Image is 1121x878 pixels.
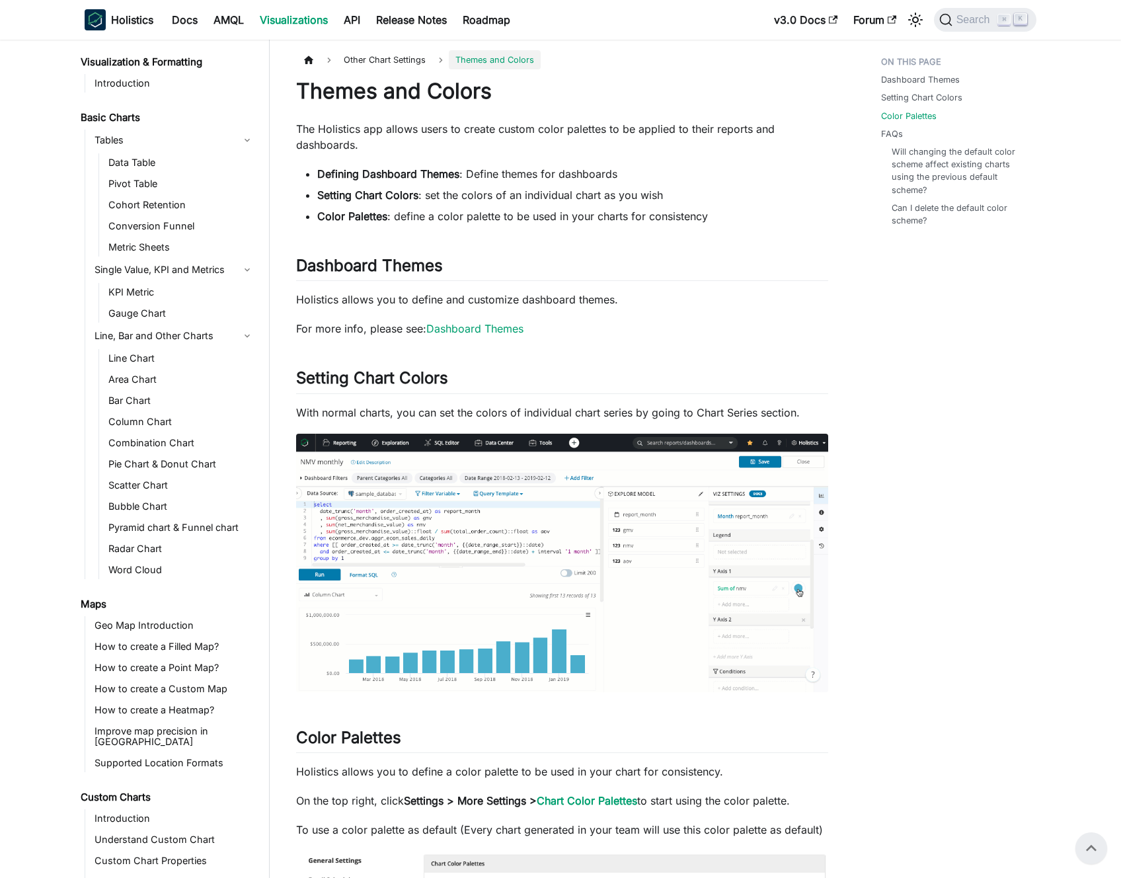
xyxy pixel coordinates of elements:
p: To use a color palette as default (Every chart generated in your team will use this color palette... [296,822,828,838]
a: Gauge Chart [104,304,258,323]
span: Themes and Colors [449,50,541,69]
a: Introduction [91,809,258,828]
a: Custom Charts [77,788,258,807]
p: Holistics allows you to define and customize dashboard themes. [296,292,828,307]
span: Search [952,14,998,26]
a: Custom Chart Properties [91,852,258,870]
a: Data Table [104,153,258,172]
a: AMQL [206,9,252,30]
a: Word Cloud [104,561,258,579]
a: Improve map precision in [GEOGRAPHIC_DATA] [91,722,258,751]
nav: Docs sidebar [71,40,270,878]
a: How to create a Custom Map [91,680,258,698]
a: FAQs [881,128,903,140]
p: On the top right, click to start using the color palette. [296,793,828,809]
a: Column Chart [104,413,258,431]
a: Tables [91,130,258,151]
a: Release Notes [368,9,455,30]
li: : Define themes for dashboards [317,166,828,182]
a: Chart Color Palettes [537,794,637,807]
a: Pie Chart & Donut Chart [104,455,258,473]
a: Forum [845,9,904,30]
p: Holistics allows you to define a color palette to be used in your chart for consistency. [296,764,828,779]
a: How to create a Point Map? [91,658,258,677]
a: Supported Location Formats [91,754,258,772]
a: Single Value, KPI and Metrics [91,259,258,280]
img: Holistics [85,9,106,30]
a: Docs [164,9,206,30]
kbd: ⌘ [997,14,1011,26]
a: Conversion Funnel [104,217,258,235]
p: For more info, please see: [296,321,828,337]
a: Will changing the default color scheme affect existing charts using the previous default scheme? [892,145,1023,196]
a: Area Chart [104,370,258,389]
a: Metric Sheets [104,238,258,257]
a: Visualizations [252,9,336,30]
a: Color Palettes [881,110,937,122]
a: Home page [296,50,321,69]
kbd: K [1014,13,1027,25]
nav: Breadcrumbs [296,50,828,69]
a: Maps [77,595,258,614]
li: : define a color palette to be used in your charts for consistency [317,208,828,224]
span: Other Chart Settings [337,50,432,69]
button: Scroll back to top [1075,832,1107,864]
a: API [336,9,368,30]
h2: Setting Chart Colors [296,368,828,393]
h1: Themes and Colors [296,78,828,104]
a: Dashboard Themes [426,322,523,335]
a: Basic Charts [77,108,258,127]
p: The Holistics app allows users to create custom color palettes to be applied to their reports and... [296,121,828,153]
li: : set the colors of an individual chart as you wish [317,187,828,203]
a: Bar Chart [104,391,258,410]
button: Switch between dark and light mode (currently light mode) [905,9,926,30]
strong: Color Palettes [317,210,387,223]
a: How to create a Heatmap? [91,701,258,719]
a: Geo Map Introduction [91,616,258,635]
h2: Color Palettes [296,728,828,753]
a: KPI Metric [104,283,258,301]
a: HolisticsHolistics [85,9,153,30]
a: v3.0 Docs [766,9,845,30]
a: Visualization & Formatting [77,53,258,71]
a: Understand Custom Chart [91,830,258,849]
p: With normal charts, you can set the colors of individual chart series by going to Chart Series se... [296,405,828,420]
a: Bubble Chart [104,497,258,516]
a: Setting Chart Colors [881,91,962,104]
a: Dashboard Themes [881,73,960,86]
a: How to create a Filled Map? [91,637,258,656]
a: Combination Chart [104,434,258,452]
a: Roadmap [455,9,518,30]
a: Cohort Retention [104,196,258,214]
a: Introduction [91,74,258,93]
strong: Setting Chart Colors [317,188,418,202]
b: Holistics [111,12,153,28]
a: Can I delete the default color scheme? [892,202,1023,227]
a: Pyramid chart & Funnel chart [104,518,258,537]
a: Radar Chart [104,539,258,558]
a: Line, Bar and Other Charts [91,325,258,346]
button: Search (Command+K) [934,8,1036,32]
h2: Dashboard Themes [296,256,828,281]
strong: Defining Dashboard Themes [317,167,459,180]
strong: Settings > More Settings > [404,794,637,807]
a: Line Chart [104,349,258,368]
a: Pivot Table [104,175,258,193]
a: Scatter Chart [104,476,258,495]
